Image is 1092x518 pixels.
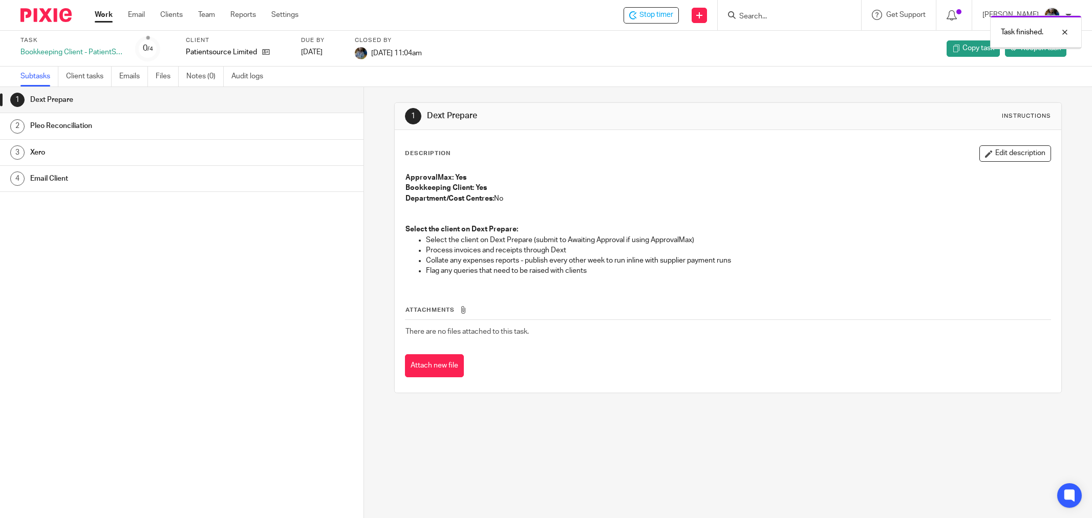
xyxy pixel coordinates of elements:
div: 0 [143,42,153,54]
a: Emails [119,67,148,87]
a: Team [198,10,215,20]
h1: Pleo Reconciliation [30,118,246,134]
img: Jaskaran%20Singh.jpeg [355,47,367,59]
a: Reports [230,10,256,20]
span: Attachments [405,307,455,313]
a: Clients [160,10,183,20]
h1: Email Client [30,171,246,186]
h1: Xero [30,145,246,160]
strong: Bookkeeping Client: Yes [405,184,487,191]
strong: ApprovalMax: Yes [405,174,466,181]
div: Patientsource Limited - Bookkeeping Client - PatientSource [624,7,679,24]
div: 1 [10,93,25,107]
strong: Select the client on Dext Prepare: [405,226,518,233]
p: Patientsource Limited [186,47,257,57]
label: Task [20,36,123,45]
a: Work [95,10,113,20]
a: Audit logs [231,67,271,87]
div: 3 [10,145,25,160]
p: Collate any expenses reports - publish every other week to run inline with supplier payment runs [426,255,1051,266]
h1: Dext Prepare [427,111,750,121]
span: There are no files attached to this task. [405,328,529,335]
div: 2 [10,119,25,134]
div: 4 [10,171,25,186]
label: Due by [301,36,342,45]
label: Closed by [355,36,422,45]
p: No [405,193,1051,204]
button: Attach new file [405,354,464,377]
h1: Dext Prepare [30,92,246,107]
a: Settings [271,10,298,20]
strong: Department/Cost Centres: [405,195,494,202]
span: [DATE] 11:04am [371,49,422,56]
a: Subtasks [20,67,58,87]
button: Edit description [979,145,1051,162]
p: Description [405,149,451,158]
img: Pixie [20,8,72,22]
div: 1 [405,108,421,124]
a: Notes (0) [186,67,224,87]
div: [DATE] [301,47,342,57]
p: Select the client on Dext Prepare (submit to Awaiting Approval if using ApprovalMax) [426,235,1051,245]
a: Files [156,67,179,87]
p: Flag any queries that need to be raised with clients [426,266,1051,276]
a: Client tasks [66,67,112,87]
label: Client [186,36,288,45]
img: Jaskaran%20Singh.jpeg [1044,7,1060,24]
a: Email [128,10,145,20]
p: Process invoices and receipts through Dext [426,245,1051,255]
div: Bookkeeping Client - PatientSource [20,47,123,57]
p: Task finished. [1001,27,1043,37]
small: /4 [147,46,153,52]
div: Instructions [1002,112,1051,120]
